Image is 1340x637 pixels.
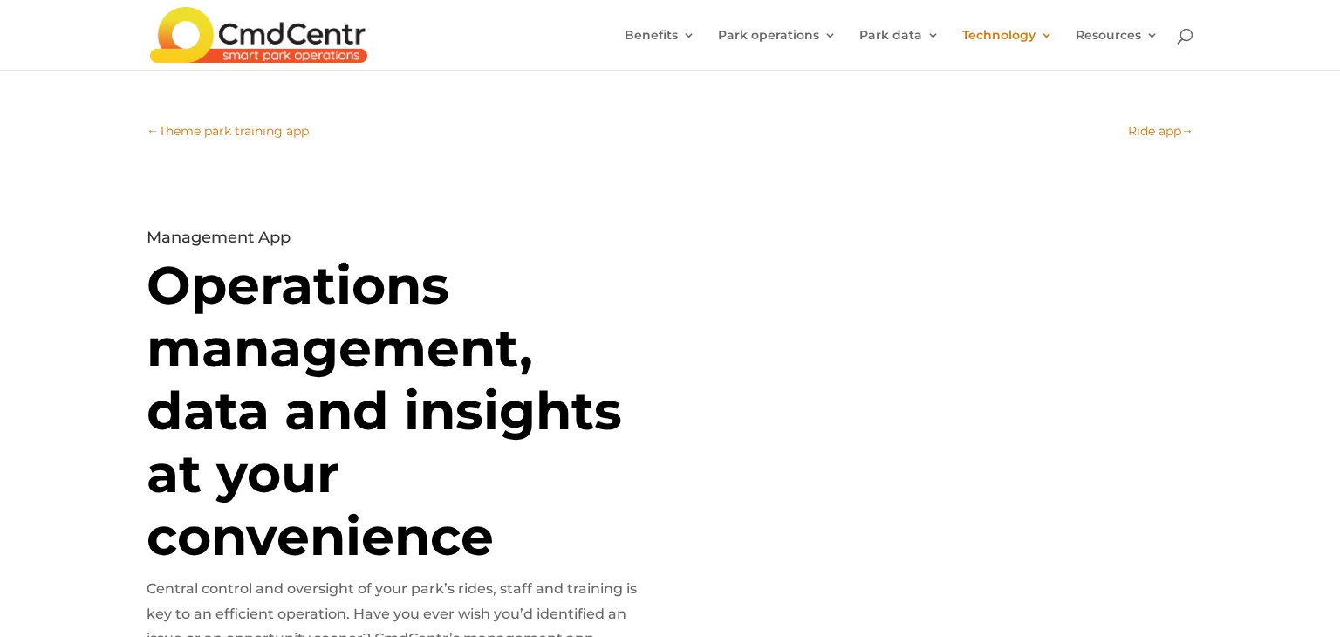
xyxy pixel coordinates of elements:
[147,121,309,142] a: ←Theme park training app
[718,29,837,70] a: Park operations
[147,123,159,139] span: ←
[1128,121,1193,142] a: Ride app→
[159,123,309,139] span: Theme park training app
[150,7,367,63] img: CmdCentr
[1076,29,1159,70] a: Resources
[147,229,641,254] h4: Management App
[859,29,940,70] a: Park data
[1128,123,1181,139] span: Ride app
[625,29,695,70] a: Benefits
[1181,123,1193,139] span: →
[147,254,641,577] h1: Operations management, data and insights at your convenience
